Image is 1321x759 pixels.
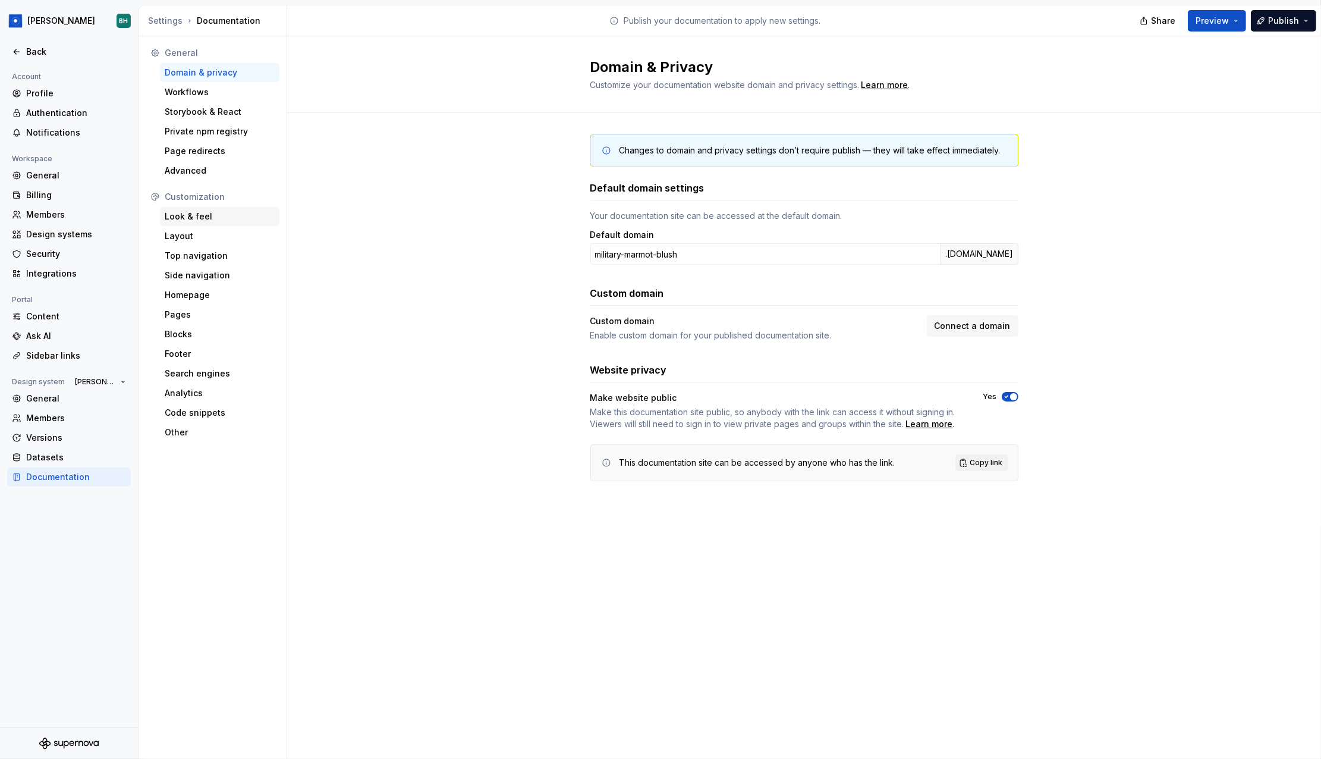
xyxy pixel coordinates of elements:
[160,122,279,141] a: Private npm registry
[165,348,275,360] div: Footer
[27,15,95,27] div: [PERSON_NAME]
[160,83,279,102] a: Workflows
[160,286,279,305] a: Homepage
[75,377,116,387] span: [PERSON_NAME]
[8,14,23,28] img: 049812b6-2877-400d-9dc9-987621144c16.png
[7,293,37,307] div: Portal
[160,246,279,265] a: Top navigation
[590,58,1004,77] h2: Domain & Privacy
[26,268,126,280] div: Integrations
[970,458,1003,468] span: Copy link
[160,403,279,422] a: Code snippets
[927,315,1018,337] button: Connect a domain
[590,210,1018,222] div: Your documentation site can be accessed at the default domain.
[7,409,131,428] a: Members
[160,142,279,161] a: Page redirects
[1196,15,1229,27] span: Preview
[26,350,126,362] div: Sidebar links
[160,344,279,363] a: Footer
[26,228,126,240] div: Design systems
[26,248,126,260] div: Security
[165,250,275,262] div: Top navigation
[7,428,131,447] a: Versions
[148,15,282,27] div: Documentation
[860,81,910,90] span: .
[7,389,131,408] a: General
[1188,10,1246,32] button: Preview
[26,471,126,483] div: Documentation
[26,209,126,221] div: Members
[7,244,131,264] a: Security
[861,79,908,91] a: Learn more
[165,126,275,137] div: Private npm registry
[7,468,131,487] a: Documentation
[165,47,275,59] div: General
[7,375,70,389] div: Design system
[148,15,183,27] button: Settings
[590,330,920,341] div: Enable custom domain for your published documentation site.
[1251,10,1316,32] button: Publish
[119,16,128,26] div: BH
[983,392,997,402] label: Yes
[7,84,131,103] a: Profile
[7,103,131,123] a: Authentication
[26,87,126,99] div: Profile
[26,451,126,463] div: Datasets
[1134,10,1183,32] button: Share
[590,406,962,430] span: .
[165,328,275,340] div: Blocks
[2,8,136,34] button: [PERSON_NAME]BH
[906,418,953,430] a: Learn more
[160,227,279,246] a: Layout
[160,161,279,180] a: Advanced
[165,106,275,118] div: Storybook & React
[590,392,962,404] div: Make website public
[39,738,99,749] svg: Supernova Logo
[26,170,126,181] div: General
[165,211,275,222] div: Look & feel
[26,393,126,404] div: General
[26,432,126,444] div: Versions
[7,70,46,84] div: Account
[941,243,1018,265] div: .[DOMAIN_NAME]
[624,15,820,27] p: Publish your documentation to apply new settings.
[26,46,126,58] div: Back
[160,364,279,383] a: Search engines
[165,86,275,98] div: Workflows
[26,310,126,322] div: Content
[165,230,275,242] div: Layout
[165,67,275,79] div: Domain & privacy
[590,229,655,241] label: Default domain
[165,407,275,419] div: Code snippets
[160,102,279,121] a: Storybook & React
[7,225,131,244] a: Design systems
[165,165,275,177] div: Advanced
[1268,15,1299,27] span: Publish
[165,145,275,157] div: Page redirects
[26,127,126,139] div: Notifications
[590,363,667,377] h3: Website privacy
[165,426,275,438] div: Other
[165,191,275,203] div: Customization
[590,407,955,429] span: Make this documentation site public, so anybody with the link can access it without signing in. V...
[165,368,275,379] div: Search engines
[619,145,1001,156] div: Changes to domain and privacy settings don’t require publish — they will take effect immediately.
[26,107,126,119] div: Authentication
[7,448,131,467] a: Datasets
[1151,15,1175,27] span: Share
[160,305,279,324] a: Pages
[7,307,131,326] a: Content
[26,330,126,342] div: Ask AI
[7,152,57,166] div: Workspace
[590,80,860,90] span: Customize your documentation website domain and privacy settings.
[160,423,279,442] a: Other
[160,63,279,82] a: Domain & privacy
[935,320,1011,332] span: Connect a domain
[590,181,704,195] h3: Default domain settings
[26,412,126,424] div: Members
[7,42,131,61] a: Back
[165,289,275,301] div: Homepage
